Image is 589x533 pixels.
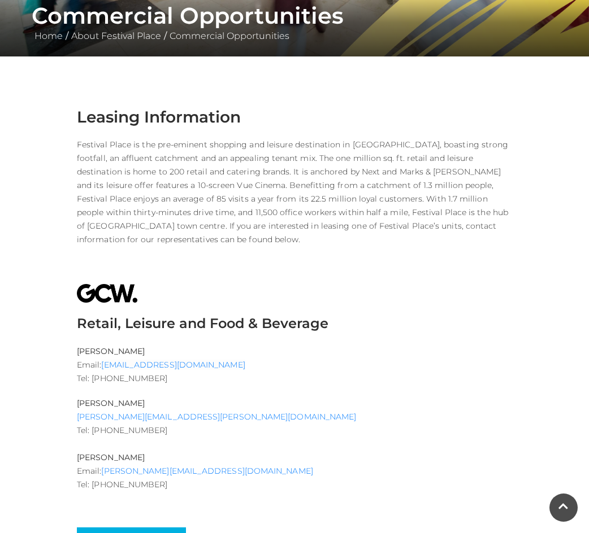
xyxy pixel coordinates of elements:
[77,452,145,462] b: [PERSON_NAME]
[77,314,512,333] h3: Retail, Leisure and Food & Beverage
[167,30,292,41] a: Commercial Opportunities
[77,398,145,408] b: [PERSON_NAME]
[101,360,245,370] a: [EMAIL_ADDRESS][DOMAIN_NAME]
[77,344,512,385] p: Email: Tel: [PHONE_NUMBER]
[77,412,356,476] span: Tel: [PHONE_NUMBER] Email:
[77,346,145,356] b: [PERSON_NAME]
[77,284,137,303] img: GCW%20Logo.png
[77,138,512,246] p: Festival Place is the pre-eminent shopping and leisure destination in [GEOGRAPHIC_DATA], boasting...
[77,412,356,422] a: [PERSON_NAME][EMAIL_ADDRESS][PERSON_NAME][DOMAIN_NAME]
[68,30,164,41] a: About Festival Place
[101,466,313,476] a: [PERSON_NAME][EMAIL_ADDRESS][DOMAIN_NAME]
[32,2,557,29] h1: Commercial Opportunities
[23,2,566,43] div: / /
[77,107,512,126] h3: Leasing Information
[77,479,168,490] span: Tel: [PHONE_NUMBER]
[32,30,66,41] a: Home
